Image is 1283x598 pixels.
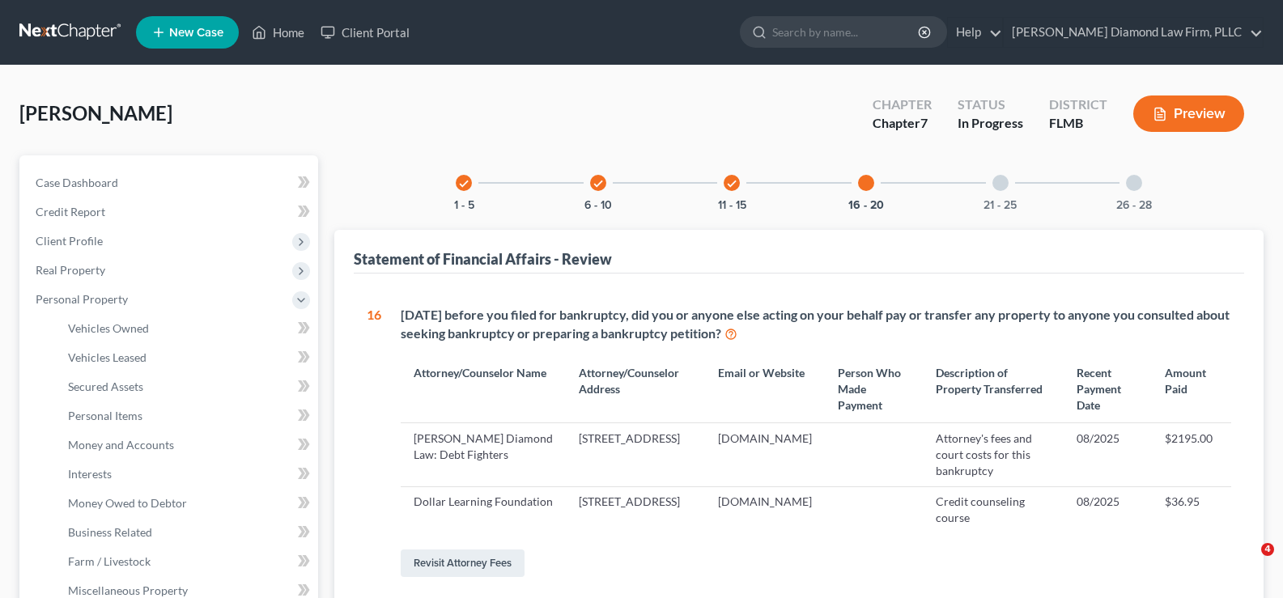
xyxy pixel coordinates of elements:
[401,423,566,486] td: [PERSON_NAME] Diamond Law: Debt Fighters
[873,114,932,133] div: Chapter
[584,200,612,211] button: 6 - 10
[68,380,143,393] span: Secured Assets
[848,200,884,211] button: 16 - 20
[68,467,112,481] span: Interests
[1064,355,1152,422] th: Recent Payment Date
[55,401,318,430] a: Personal Items
[68,583,188,597] span: Miscellaneous Property
[401,355,566,422] th: Attorney/Counselor Name
[1049,95,1107,114] div: District
[36,176,118,189] span: Case Dashboard
[55,343,318,372] a: Vehicles Leased
[1261,543,1274,556] span: 4
[244,18,312,47] a: Home
[454,200,474,211] button: 1 - 5
[36,234,103,248] span: Client Profile
[55,430,318,460] a: Money and Accounts
[983,200,1017,211] button: 21 - 25
[718,200,746,211] button: 11 - 15
[36,205,105,218] span: Credit Report
[593,178,604,189] i: check
[1228,543,1267,582] iframe: Intercom live chat
[1004,18,1263,47] a: [PERSON_NAME] Diamond Law Firm, PLLC
[36,263,105,277] span: Real Property
[566,423,705,486] td: [STREET_ADDRESS]
[68,438,174,452] span: Money and Accounts
[312,18,418,47] a: Client Portal
[55,489,318,518] a: Money Owed to Debtor
[68,321,149,335] span: Vehicles Owned
[458,178,469,189] i: check
[1152,486,1231,533] td: $36.95
[923,423,1064,486] td: Attorney's fees and court costs for this bankruptcy
[958,95,1023,114] div: Status
[401,306,1231,343] div: [DATE] before you filed for bankruptcy, did you or anyone else acting on your behalf pay or trans...
[1133,95,1244,132] button: Preview
[948,18,1002,47] a: Help
[923,486,1064,533] td: Credit counseling course
[36,292,128,306] span: Personal Property
[923,355,1064,422] th: Description of Property Transferred
[401,549,525,577] a: Revisit Attorney Fees
[1064,486,1152,533] td: 08/2025
[354,249,612,269] div: Statement of Financial Affairs - Review
[1064,423,1152,486] td: 08/2025
[23,168,318,197] a: Case Dashboard
[1116,200,1152,211] button: 26 - 28
[68,350,147,364] span: Vehicles Leased
[68,496,187,510] span: Money Owed to Debtor
[55,460,318,489] a: Interests
[55,518,318,547] a: Business Related
[566,355,705,422] th: Attorney/Counselor Address
[68,409,142,422] span: Personal Items
[825,355,923,422] th: Person Who Made Payment
[1152,355,1231,422] th: Amount Paid
[726,178,737,189] i: check
[55,314,318,343] a: Vehicles Owned
[55,547,318,576] a: Farm / Livestock
[1152,423,1231,486] td: $2195.00
[55,372,318,401] a: Secured Assets
[705,423,825,486] td: [DOMAIN_NAME]
[566,486,705,533] td: [STREET_ADDRESS]
[19,101,172,125] span: [PERSON_NAME]
[705,486,825,533] td: [DOMAIN_NAME]
[920,115,928,130] span: 7
[873,95,932,114] div: Chapter
[23,197,318,227] a: Credit Report
[401,486,566,533] td: Dollar Learning Foundation
[68,525,152,539] span: Business Related
[169,27,223,39] span: New Case
[1049,114,1107,133] div: FLMB
[705,355,825,422] th: Email or Website
[68,554,151,568] span: Farm / Livestock
[367,306,381,580] div: 16
[772,17,920,47] input: Search by name...
[958,114,1023,133] div: In Progress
